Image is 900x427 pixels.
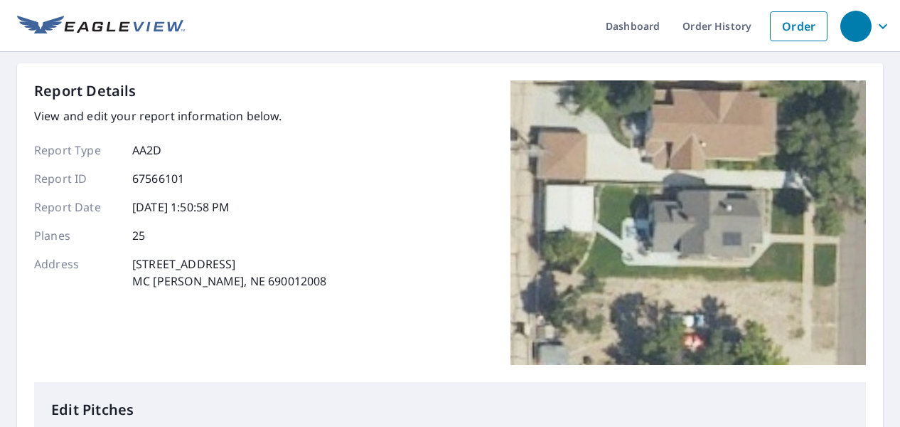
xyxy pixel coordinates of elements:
img: Top image [510,80,866,365]
p: AA2D [132,142,162,159]
img: EV Logo [17,16,185,37]
p: Report Type [34,142,119,159]
p: Edit Pitches [51,399,849,421]
p: Report Date [34,199,119,216]
p: 25 [132,227,145,244]
p: 67566101 [132,170,184,187]
p: Report ID [34,170,119,187]
p: View and edit your report information below. [34,107,327,125]
p: Report Details [34,80,136,102]
p: Planes [34,227,119,244]
p: [STREET_ADDRESS] MC [PERSON_NAME], NE 690012008 [132,255,327,290]
a: Order [770,11,827,41]
p: Address [34,255,119,290]
p: [DATE] 1:50:58 PM [132,199,230,216]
